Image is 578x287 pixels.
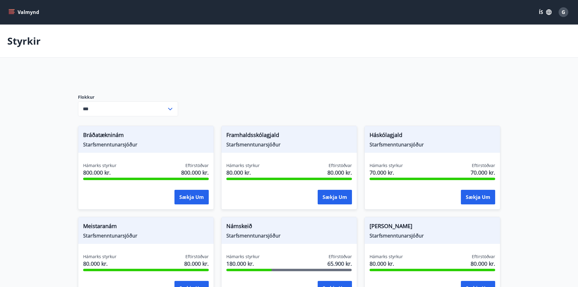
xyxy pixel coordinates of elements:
[226,222,352,232] span: Námskeið
[370,162,403,169] span: Hámarks styrkur
[562,9,565,15] span: G
[7,7,42,18] button: menu
[83,232,209,239] span: Starfsmenntunarsjóður
[370,141,495,148] span: Starfsmenntunarsjóður
[83,260,117,268] span: 80.000 kr.
[329,254,352,260] span: Eftirstöðvar
[370,260,403,268] span: 80.000 kr.
[83,131,209,141] span: Bráðatækninám
[370,131,495,141] span: Háskólagjald
[181,169,209,176] span: 800.000 kr.
[471,169,495,176] span: 70.000 kr.
[472,162,495,169] span: Eftirstöðvar
[226,131,352,141] span: Framhaldsskólagjald
[370,169,403,176] span: 70.000 kr.
[83,222,209,232] span: Meistaranám
[471,260,495,268] span: 80.000 kr.
[461,190,495,204] button: Sækja um
[7,34,41,48] p: Styrkir
[83,254,117,260] span: Hámarks styrkur
[327,260,352,268] span: 65.900 kr.
[83,141,209,148] span: Starfsmenntunarsjóður
[226,260,260,268] span: 180.000 kr.
[83,169,117,176] span: 800.000 kr.
[185,254,209,260] span: Eftirstöðvar
[83,162,117,169] span: Hámarks styrkur
[185,162,209,169] span: Eftirstöðvar
[226,254,260,260] span: Hámarks styrkur
[226,141,352,148] span: Starfsmenntunarsjóður
[472,254,495,260] span: Eftirstöðvar
[327,169,352,176] span: 80.000 kr.
[536,7,555,18] button: ÍS
[226,169,260,176] span: 80.000 kr.
[226,162,260,169] span: Hámarks styrkur
[226,232,352,239] span: Starfsmenntunarsjóður
[370,232,495,239] span: Starfsmenntunarsjóður
[370,222,495,232] span: [PERSON_NAME]
[174,190,209,204] button: Sækja um
[78,94,178,100] label: Flokkur
[556,5,571,19] button: G
[370,254,403,260] span: Hámarks styrkur
[184,260,209,268] span: 80.000 kr.
[329,162,352,169] span: Eftirstöðvar
[318,190,352,204] button: Sækja um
